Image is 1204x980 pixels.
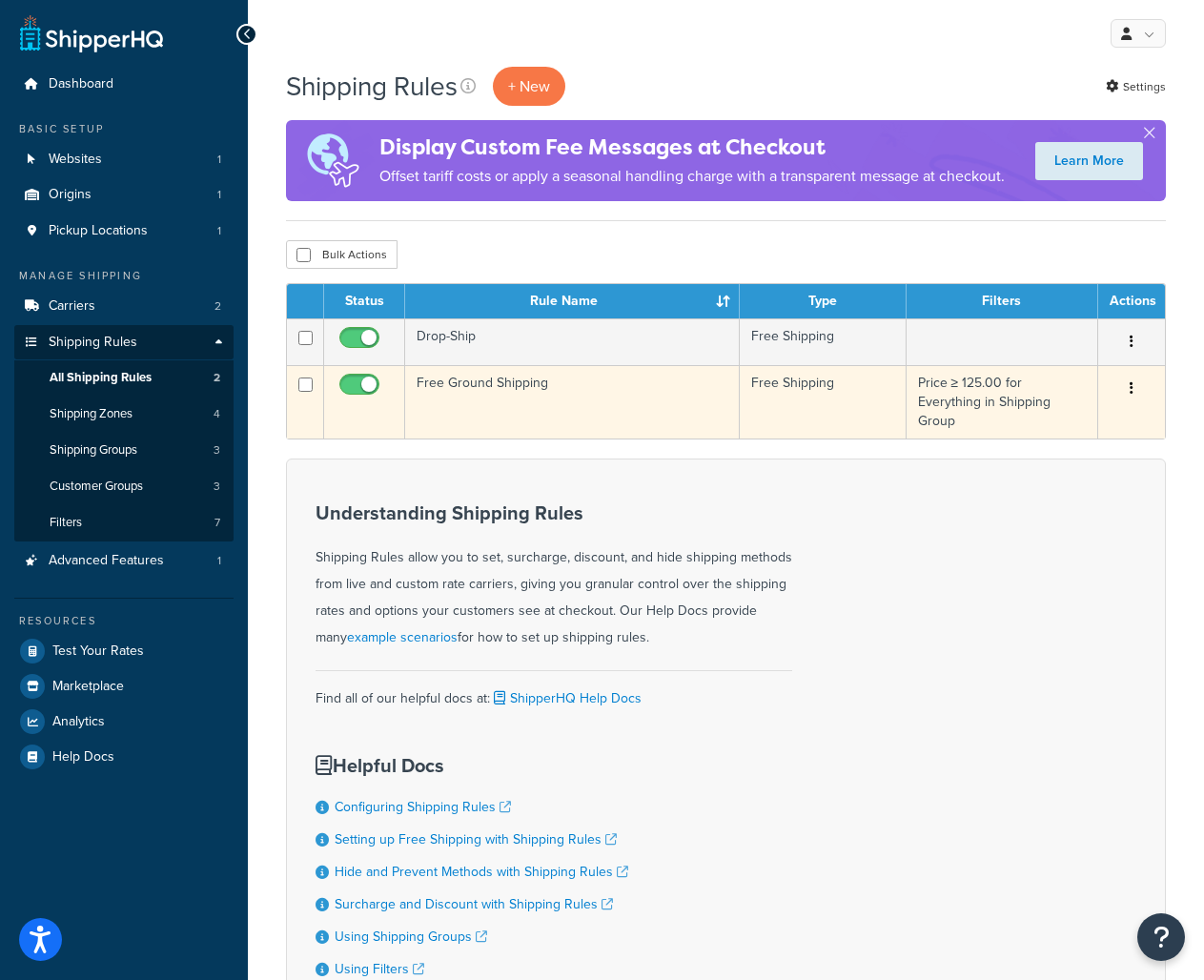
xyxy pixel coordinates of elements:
button: Open Resource Center [1137,913,1185,961]
th: Rule Name : activate to sort column ascending [405,284,740,318]
li: Filters [14,505,234,541]
span: Help Docs [52,749,114,766]
a: Carriers 2 [14,289,234,324]
span: Websites [49,152,102,168]
img: duties-banner-06bc72dcb5fe05cb3f9472aba00be2ae8eb53ab6f0d8bb03d382ba314ac3c341.png [286,120,379,201]
div: Find all of our helpful docs at: [316,670,792,712]
a: Dashboard [14,67,234,102]
span: 2 [214,370,220,386]
span: Origins [49,187,92,203]
button: Bulk Actions [286,240,398,269]
span: Marketplace [52,679,124,695]
a: Origins 1 [14,177,234,213]
span: 1 [217,553,221,569]
span: Filters [50,515,82,531]
span: 7 [214,515,220,531]
span: 2 [214,298,221,315]
span: Test Your Rates [52,643,144,660]
span: Customer Groups [50,479,143,495]
td: Free Shipping [740,365,906,439]
span: 1 [217,187,221,203]
li: Shipping Groups [14,433,234,468]
li: Carriers [14,289,234,324]
td: Price ≥ 125.00 for Everything in Shipping Group [907,365,1098,439]
h3: Understanding Shipping Rules [316,502,792,523]
span: Shipping Zones [50,406,133,422]
a: Settings [1106,73,1166,100]
a: Websites 1 [14,142,234,177]
a: Filters 7 [14,505,234,541]
li: All Shipping Rules [14,360,234,396]
td: Drop-Ship [405,318,740,365]
a: Shipping Zones 4 [14,397,234,432]
span: Carriers [49,298,95,315]
a: Using Shipping Groups [335,927,487,947]
div: Manage Shipping [14,268,234,284]
span: 1 [217,223,221,239]
th: Type [740,284,906,318]
a: Analytics [14,704,234,739]
a: Help Docs [14,740,234,774]
span: Analytics [52,714,105,730]
li: Websites [14,142,234,177]
p: + New [493,67,565,106]
a: Test Your Rates [14,634,234,668]
a: Learn More [1035,142,1143,180]
div: Resources [14,613,234,629]
a: Hide and Prevent Methods with Shipping Rules [335,862,628,882]
span: Advanced Features [49,553,164,569]
p: Offset tariff costs or apply a seasonal handling charge with a transparent message at checkout. [379,163,1005,190]
li: Shipping Rules [14,325,234,542]
a: Surcharge and Discount with Shipping Rules [335,894,613,914]
th: Actions [1098,284,1165,318]
a: All Shipping Rules 2 [14,360,234,396]
h1: Shipping Rules [286,68,458,105]
li: Origins [14,177,234,213]
span: All Shipping Rules [50,370,152,386]
h4: Display Custom Fee Messages at Checkout [379,132,1005,163]
li: Advanced Features [14,543,234,579]
span: 4 [214,406,220,422]
a: Pickup Locations 1 [14,214,234,249]
a: Customer Groups 3 [14,469,234,504]
th: Status [324,284,405,318]
td: Free Ground Shipping [405,365,740,439]
a: Setting up Free Shipping with Shipping Rules [335,829,617,849]
h3: Helpful Docs [316,755,628,776]
td: Free Shipping [740,318,906,365]
a: Using Filters [335,959,424,979]
th: Filters [907,284,1098,318]
a: Shipping Groups 3 [14,433,234,468]
span: 1 [217,152,221,168]
span: 3 [214,442,220,459]
span: Dashboard [49,76,113,92]
a: Marketplace [14,669,234,704]
a: Shipping Rules [14,325,234,360]
a: ShipperHQ Help Docs [490,688,642,708]
a: example scenarios [347,627,458,647]
li: Pickup Locations [14,214,234,249]
a: Advanced Features 1 [14,543,234,579]
span: Pickup Locations [49,223,148,239]
span: 3 [214,479,220,495]
a: ShipperHQ Home [20,14,163,52]
span: Shipping Rules [49,335,137,351]
span: Shipping Groups [50,442,137,459]
li: Shipping Zones [14,397,234,432]
li: Customer Groups [14,469,234,504]
div: Shipping Rules allow you to set, surcharge, discount, and hide shipping methods from live and cus... [316,502,792,651]
a: Configuring Shipping Rules [335,797,511,817]
div: Basic Setup [14,121,234,137]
